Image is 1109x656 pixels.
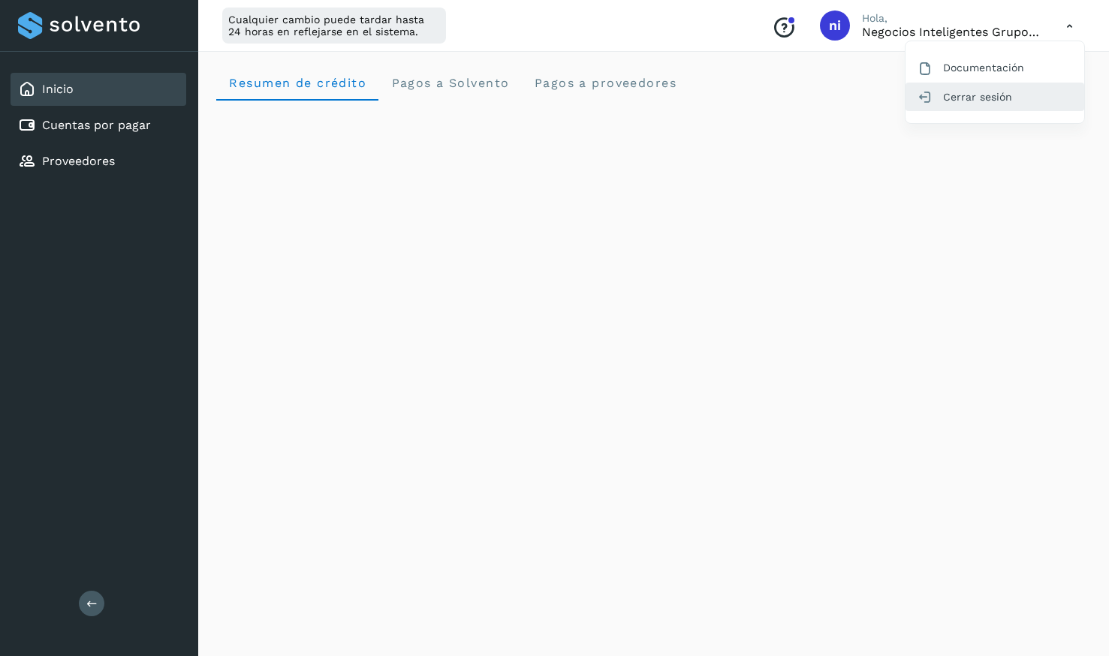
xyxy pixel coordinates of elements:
div: Inicio [11,73,186,106]
div: Proveedores [11,145,186,178]
div: Cuentas por pagar [11,109,186,142]
a: Cuentas por pagar [42,118,151,132]
div: Documentación [906,53,1084,82]
a: Proveedores [42,154,115,168]
div: Cerrar sesión [906,83,1084,111]
a: Inicio [42,82,74,96]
